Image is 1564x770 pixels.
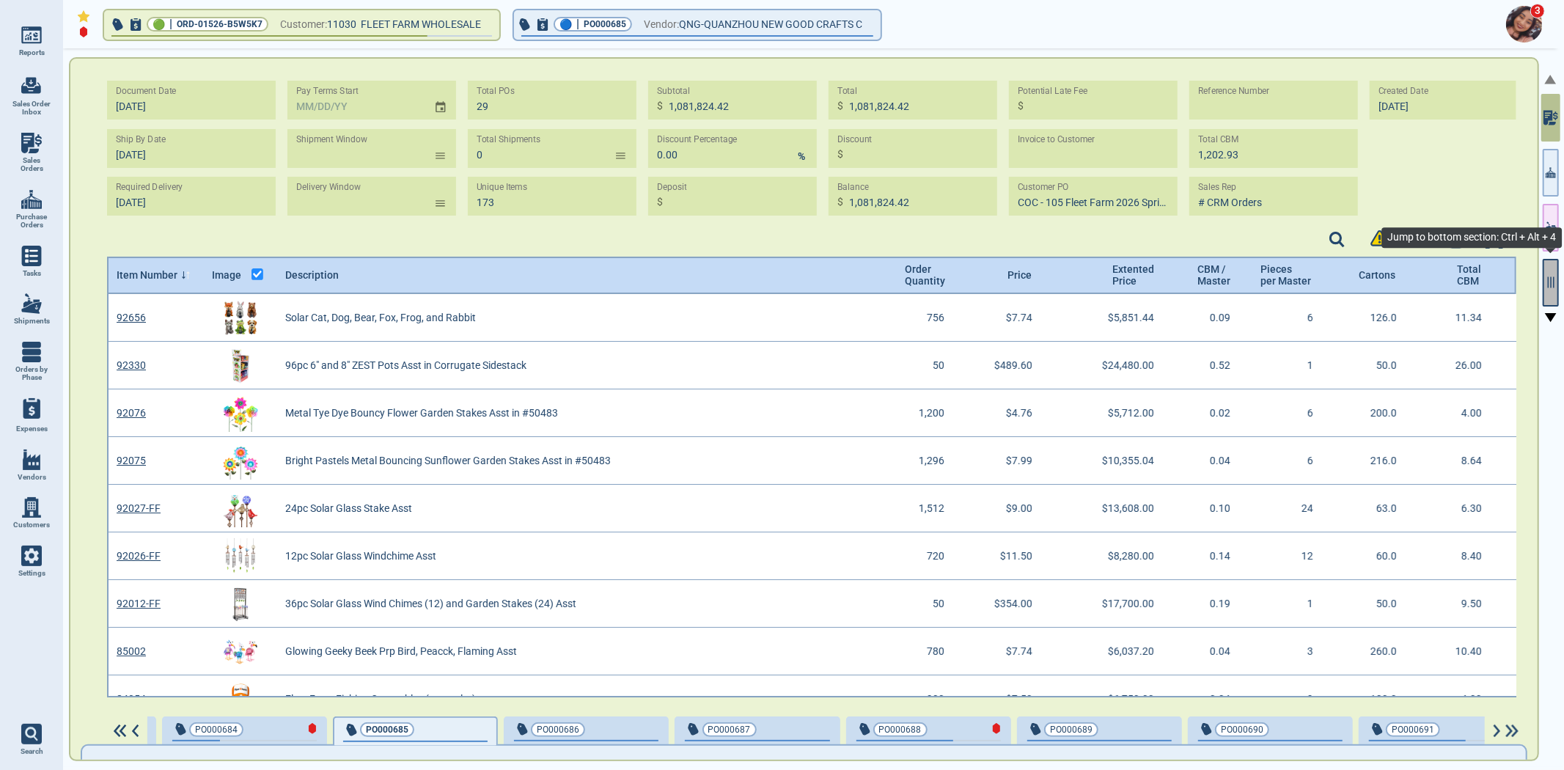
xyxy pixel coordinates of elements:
[837,98,843,114] p: $
[222,633,259,670] img: 85002Img
[1054,485,1172,532] div: $13,608.00
[1172,532,1252,580] div: 0.14
[657,182,687,193] label: Deposit
[1503,725,1521,738] img: DoubleArrowIcon
[1018,98,1024,114] p: $
[1221,722,1263,737] span: PO000690
[933,359,944,371] span: 50
[927,645,944,657] span: 780
[212,269,241,281] span: Image
[837,86,857,97] label: Total
[1198,182,1237,193] label: Sales Rep
[107,81,267,120] input: MM/DD/YY
[21,246,42,266] img: menu_icon
[117,502,161,514] a: 92027-FF
[798,149,805,164] p: %
[1370,645,1397,657] span: 260.0
[1370,455,1397,466] span: 216.0
[1252,580,1333,628] div: 1
[21,450,42,470] img: menu_icon
[1006,312,1032,323] span: $7.74
[905,263,944,287] span: Order Quantity
[129,725,142,738] img: ArrowIcon
[222,585,259,622] img: 92012-FFImg
[919,502,944,514] span: 1,512
[1054,675,1172,723] div: $6,750.00
[837,147,843,162] p: $
[1417,294,1502,342] div: 11.34
[327,15,361,34] span: 11030
[537,722,579,737] span: PO000686
[837,134,872,145] label: Discount
[927,550,944,562] span: 720
[117,550,161,562] a: 92026-FF
[153,20,165,29] span: 🟢
[1376,550,1397,562] span: 60.0
[1054,437,1172,485] div: $10,355.04
[1006,455,1032,466] span: $7.99
[576,17,579,32] span: |
[1007,269,1032,281] span: Price
[285,598,576,609] span: 36pc Solar Glass Wind Chimes (12) and Garden Stakes (24) Asst
[117,455,146,466] a: 92075
[116,134,166,145] label: Ship By Date
[1198,134,1239,145] label: Total CBM
[992,723,1001,734] img: LateIcon
[1376,359,1397,371] span: 50.0
[994,359,1032,371] span: $489.60
[657,86,690,97] label: Subtotal
[111,725,129,738] img: DoubleArrowIcon
[296,134,367,145] label: Shipment Window
[1172,628,1252,675] div: 0.04
[1252,485,1333,532] div: 24
[1006,693,1032,705] span: $7.50
[280,15,327,34] span: Customer:
[12,100,51,117] span: Sales Order Inbox
[1417,389,1502,437] div: 4.00
[287,81,422,120] input: MM/DD/YY
[1376,502,1397,514] span: 63.0
[428,87,456,113] button: Choose date
[1112,263,1150,287] span: Extented Price
[222,681,259,717] img: 84054Img
[1378,86,1428,97] label: Created Date
[21,133,42,153] img: menu_icon
[21,293,42,314] img: menu_icon
[12,213,51,230] span: Purchase Orders
[1417,485,1502,532] div: 6.30
[1260,263,1311,287] span: Pieces per Master
[19,48,45,57] span: Reports
[1252,342,1333,389] div: 1
[117,407,146,419] a: 92076
[1054,294,1172,342] div: $5,851.44
[169,17,172,32] span: |
[919,407,944,419] span: 1,200
[117,359,146,371] a: 92330
[1417,580,1502,628] div: 9.50
[1054,342,1172,389] div: $24,480.00
[1252,628,1333,675] div: 3
[117,598,161,609] a: 92012-FF
[477,182,527,193] label: Unique Items
[1392,722,1434,737] span: PO000691
[1417,342,1502,389] div: 26.00
[296,86,359,97] label: Pay Terms Start
[1530,4,1545,18] span: 3
[107,129,267,168] input: MM/DD/YY
[927,693,944,705] span: 900
[1172,675,1252,723] div: 0.04
[117,645,146,657] a: 85002
[21,546,42,566] img: menu_icon
[14,317,50,326] span: Shipments
[1417,532,1502,580] div: 8.40
[933,598,944,609] span: 50
[195,722,238,737] span: PO000684
[927,312,944,323] span: 756
[1376,598,1397,609] span: 50.0
[23,269,41,278] span: Tasks
[1018,86,1087,97] label: Potential Late Fee
[107,177,267,216] input: MM/DD/YY
[477,134,540,145] label: Total Shipments
[1359,269,1395,281] span: Cartons
[1370,693,1397,705] span: 100.0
